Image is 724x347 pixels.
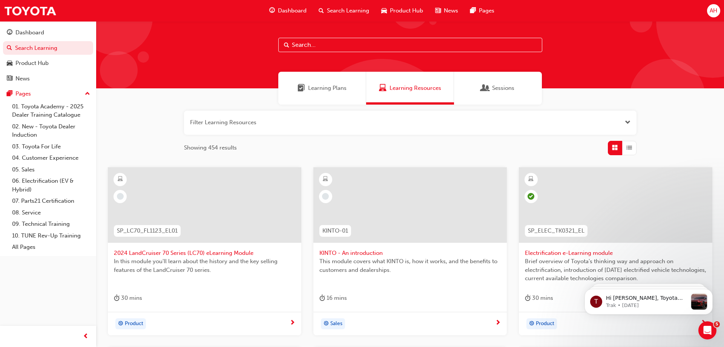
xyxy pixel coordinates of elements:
[435,6,441,15] span: news-icon
[9,152,93,164] a: 04. Customer Experience
[184,143,237,152] span: Showing 454 results
[612,143,618,152] span: Grid
[114,249,295,258] span: 2024 LandCruiser 70 Series (LC70) eLearning Module
[390,84,441,93] span: Learning Resources
[322,227,348,235] span: KINTO-01
[444,6,458,15] span: News
[707,4,720,17] button: AH
[4,2,57,19] img: Trak
[519,167,712,336] a: SP_ELEC_TK0321_ELElectrification e-Learning moduleBrief overview of Toyota’s thinking way and app...
[536,319,554,328] span: Product
[263,3,313,19] a: guage-iconDashboard
[324,319,329,329] span: target-icon
[308,84,347,93] span: Learning Plans
[319,293,325,303] span: duration-icon
[114,293,120,303] span: duration-icon
[7,76,12,82] span: news-icon
[278,38,542,52] input: Search...
[375,3,429,19] a: car-iconProduct Hub
[298,84,305,93] span: Learning Plans
[9,195,93,207] a: 07. Parts21 Certification
[9,101,93,121] a: 01. Toyota Academy - 2025 Dealer Training Catalogue
[3,26,93,40] a: Dashboard
[390,6,423,15] span: Product Hub
[9,164,93,176] a: 05. Sales
[525,257,706,283] span: Brief overview of Toyota’s thinking way and approach on electrification, introduction of [DATE] e...
[379,84,387,93] span: Learning Resources
[9,121,93,141] a: 02. New - Toyota Dealer Induction
[714,321,720,327] span: 5
[7,29,12,36] span: guage-icon
[327,6,369,15] span: Search Learning
[698,321,716,339] iframe: Intercom live chat
[470,6,476,15] span: pages-icon
[525,293,531,303] span: duration-icon
[278,72,366,105] a: Learning PlansLearning Plans
[323,174,328,184] span: learningResourceType_ELEARNING-icon
[7,91,12,97] span: pages-icon
[366,72,454,105] a: Learning ResourcesLearning Resources
[3,41,93,55] a: Search Learning
[9,230,93,242] a: 10. TUNE Rev-Up Training
[15,59,49,68] div: Product Hub
[528,193,534,200] span: learningRecordVerb_COMPLETE-icon
[9,218,93,230] a: 09. Technical Training
[15,28,44,37] div: Dashboard
[313,3,375,19] a: search-iconSearch Learning
[118,174,123,184] span: learningResourceType_ELEARNING-icon
[3,24,93,87] button: DashboardSearch LearningProduct HubNews
[525,249,706,258] span: Electrification e-Learning module
[278,6,307,15] span: Dashboard
[464,3,500,19] a: pages-iconPages
[319,6,324,15] span: search-icon
[626,143,632,152] span: List
[269,6,275,15] span: guage-icon
[114,257,295,274] span: In this module you'll learn about the history and the key selling features of the LandCruiser 70 ...
[9,207,93,219] a: 08. Service
[322,193,329,200] span: learningRecordVerb_NONE-icon
[528,174,534,184] span: learningResourceType_ELEARNING-icon
[319,249,501,258] span: KINTO - An introduction
[454,72,542,105] a: SessionsSessions
[330,319,342,328] span: Sales
[625,118,630,127] button: Open the filter
[381,6,387,15] span: car-icon
[3,87,93,101] button: Pages
[117,193,124,200] span: learningRecordVerb_NONE-icon
[313,167,507,336] a: KINTO-01KINTO - An introductionThis module covers what KINTO is, how it works, and the benefits t...
[284,41,289,49] span: Search
[573,274,724,327] iframe: Intercom notifications message
[7,60,12,67] span: car-icon
[114,293,142,303] div: 30 mins
[85,89,90,99] span: up-icon
[125,319,143,328] span: Product
[9,141,93,153] a: 03. Toyota For Life
[9,241,93,253] a: All Pages
[492,84,514,93] span: Sessions
[319,257,501,274] span: This module covers what KINTO is, how it works, and the benefits to customers and dealerships.
[108,167,301,336] a: SP_LC70_FL1123_EL012024 LandCruiser 70 Series (LC70) eLearning ModuleIn this module you'll learn ...
[429,3,464,19] a: news-iconNews
[528,227,584,235] span: SP_ELEC_TK0321_EL
[710,6,717,15] span: AH
[3,56,93,70] a: Product Hub
[117,227,178,235] span: SP_LC70_FL1123_EL01
[15,89,31,98] div: Pages
[118,319,123,329] span: target-icon
[479,6,494,15] span: Pages
[319,293,347,303] div: 16 mins
[290,320,295,327] span: next-icon
[495,320,501,327] span: next-icon
[482,84,489,93] span: Sessions
[7,45,12,52] span: search-icon
[15,74,30,83] div: News
[529,319,534,329] span: target-icon
[9,175,93,195] a: 06. Electrification (EV & Hybrid)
